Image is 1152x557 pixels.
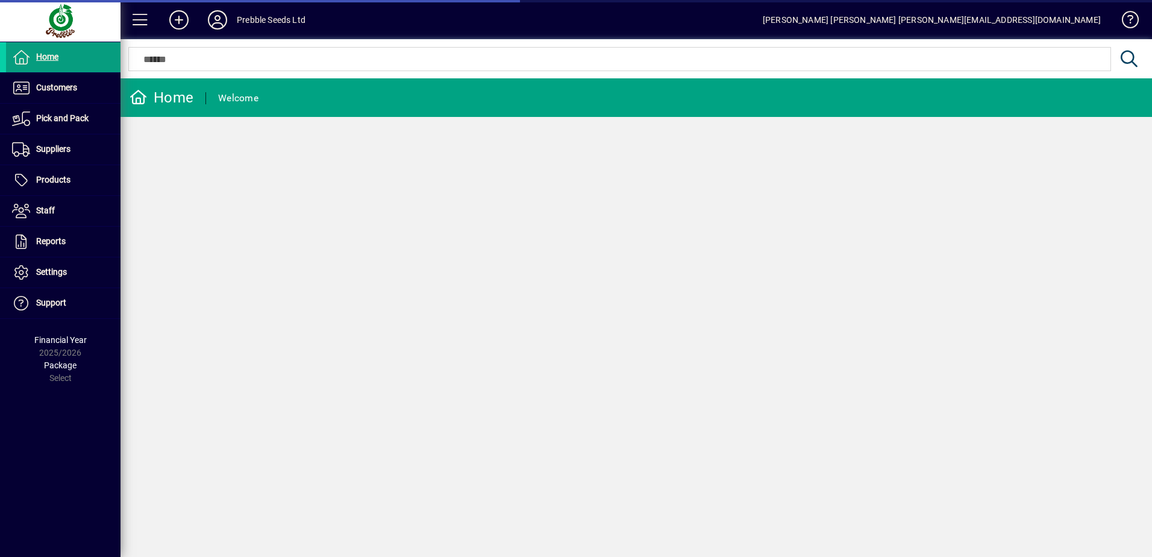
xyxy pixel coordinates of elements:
a: Pick and Pack [6,104,121,134]
a: Staff [6,196,121,226]
a: Suppliers [6,134,121,165]
span: Reports [36,236,66,246]
div: [PERSON_NAME] [PERSON_NAME] [PERSON_NAME][EMAIL_ADDRESS][DOMAIN_NAME] [763,10,1101,30]
a: Settings [6,257,121,288]
span: Settings [36,267,67,277]
span: Products [36,175,70,184]
span: Package [44,360,77,370]
div: Prebble Seeds Ltd [237,10,305,30]
span: Customers [36,83,77,92]
a: Support [6,288,121,318]
a: Knowledge Base [1113,2,1137,42]
div: Home [130,88,193,107]
button: Profile [198,9,237,31]
button: Add [160,9,198,31]
a: Products [6,165,121,195]
span: Financial Year [34,335,87,345]
span: Home [36,52,58,61]
a: Customers [6,73,121,103]
div: Welcome [218,89,258,108]
span: Pick and Pack [36,113,89,123]
span: Suppliers [36,144,70,154]
a: Reports [6,227,121,257]
span: Staff [36,206,55,215]
span: Support [36,298,66,307]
